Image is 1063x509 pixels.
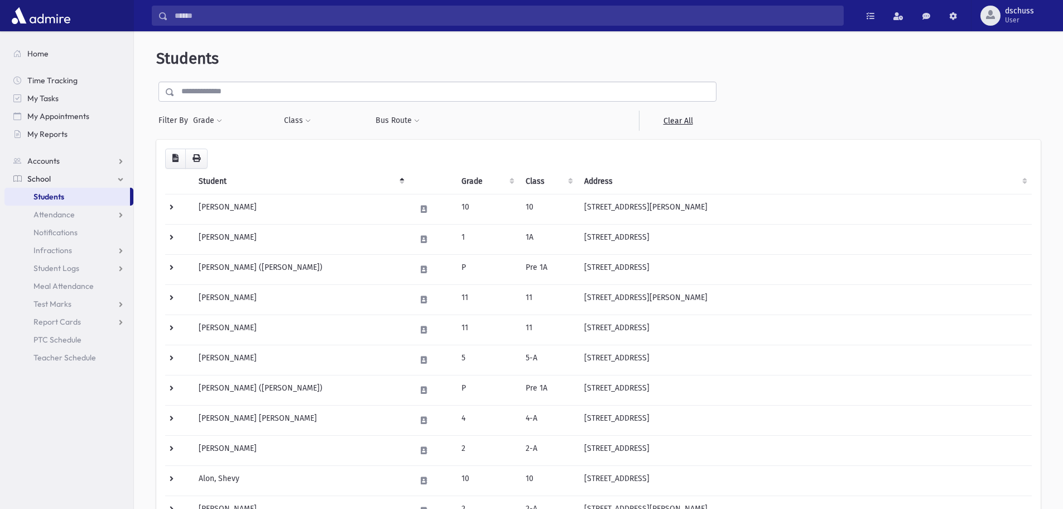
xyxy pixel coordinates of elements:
span: Test Marks [33,299,71,309]
span: Accounts [27,156,60,166]
td: [PERSON_NAME] [192,435,409,465]
img: AdmirePro [9,4,73,27]
span: Teacher Schedule [33,353,96,363]
td: P [455,375,519,405]
a: Accounts [4,152,133,170]
td: 11 [455,284,519,315]
td: Pre 1A [519,254,578,284]
td: [PERSON_NAME] [192,315,409,345]
td: [PERSON_NAME] ([PERSON_NAME]) [192,254,409,284]
td: 10 [519,194,578,224]
a: Attendance [4,206,133,223]
td: [STREET_ADDRESS][PERSON_NAME] [578,194,1032,224]
td: [STREET_ADDRESS][PERSON_NAME] [578,284,1032,315]
a: Test Marks [4,295,133,313]
span: Home [27,49,49,59]
th: Grade: activate to sort column ascending [455,169,519,194]
span: Filter By [158,115,193,126]
a: Time Tracking [4,72,133,89]
td: 4 [455,405,519,435]
td: [STREET_ADDRESS] [578,254,1032,284]
td: [STREET_ADDRESS] [578,224,1032,254]
a: Teacher Schedule [4,349,133,367]
span: Students [33,192,64,202]
button: Print [185,149,208,169]
span: Notifications [33,227,78,237]
a: Home [4,45,133,63]
a: Report Cards [4,313,133,331]
input: Search [168,6,843,26]
td: [PERSON_NAME] [192,194,409,224]
th: Student: activate to sort column descending [192,169,409,194]
a: Notifications [4,223,133,241]
a: PTC Schedule [4,331,133,349]
span: Attendance [33,210,75,220]
span: Infractions [33,245,72,255]
a: My Tasks [4,89,133,107]
span: My Appointments [27,111,89,121]
td: [PERSON_NAME] [PERSON_NAME] [192,405,409,435]
span: Report Cards [33,317,81,327]
td: [STREET_ADDRESS] [578,405,1032,435]
td: 10 [519,465,578,496]
a: My Appointments [4,107,133,125]
span: My Reports [27,129,68,139]
td: P [455,254,519,284]
td: 1 [455,224,519,254]
span: Students [156,49,219,68]
td: 10 [455,465,519,496]
td: [PERSON_NAME] [192,345,409,375]
td: 4-A [519,405,578,435]
td: [PERSON_NAME] [192,224,409,254]
button: Class [283,111,311,131]
th: Address: activate to sort column ascending [578,169,1032,194]
td: [PERSON_NAME] [192,284,409,315]
td: [STREET_ADDRESS] [578,435,1032,465]
button: Grade [193,111,223,131]
a: Meal Attendance [4,277,133,295]
td: [STREET_ADDRESS] [578,465,1032,496]
span: Meal Attendance [33,281,94,291]
span: PTC Schedule [33,335,81,345]
a: School [4,170,133,188]
td: [STREET_ADDRESS] [578,315,1032,345]
td: [STREET_ADDRESS] [578,345,1032,375]
td: 2 [455,435,519,465]
td: [PERSON_NAME] ([PERSON_NAME]) [192,375,409,405]
button: CSV [165,149,186,169]
a: My Reports [4,125,133,143]
a: Students [4,188,130,206]
a: Student Logs [4,259,133,277]
td: 11 [519,284,578,315]
span: Student Logs [33,263,79,273]
td: Alon, Shevy [192,465,409,496]
td: 1A [519,224,578,254]
td: Pre 1A [519,375,578,405]
td: 10 [455,194,519,224]
td: 11 [455,315,519,345]
span: Time Tracking [27,75,78,85]
a: Clear All [639,111,716,131]
button: Bus Route [375,111,420,131]
span: dschuss [1005,7,1034,16]
td: 11 [519,315,578,345]
td: 5-A [519,345,578,375]
td: 2-A [519,435,578,465]
td: 5 [455,345,519,375]
span: School [27,174,51,184]
td: [STREET_ADDRESS] [578,375,1032,405]
span: My Tasks [27,93,59,103]
span: User [1005,16,1034,25]
a: Infractions [4,241,133,259]
th: Class: activate to sort column ascending [519,169,578,194]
